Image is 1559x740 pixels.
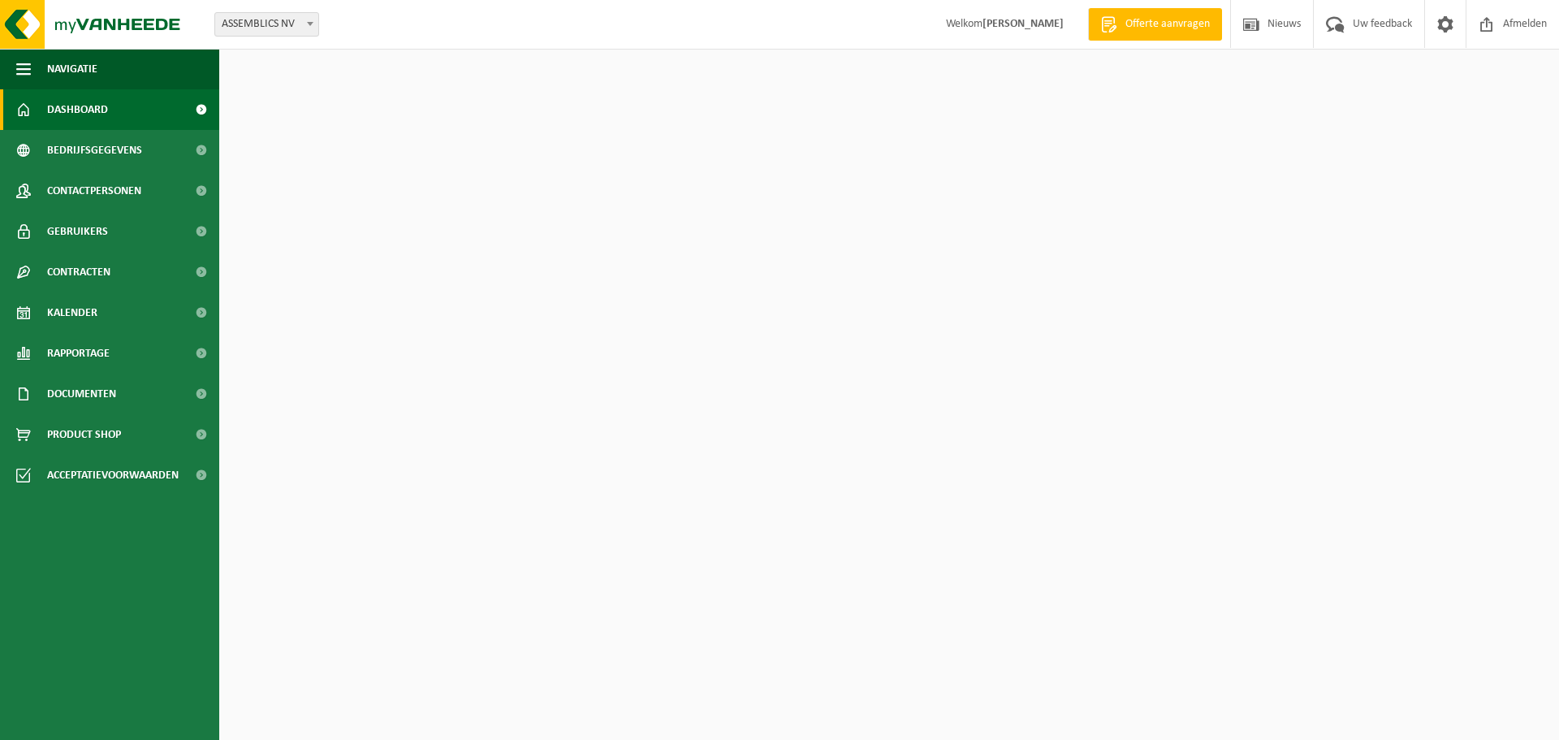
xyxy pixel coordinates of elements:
[47,130,142,171] span: Bedrijfsgegevens
[214,12,319,37] span: ASSEMBLICS NV
[47,374,116,414] span: Documenten
[1121,16,1214,32] span: Offerte aanvragen
[47,414,121,455] span: Product Shop
[47,292,97,333] span: Kalender
[1088,8,1222,41] a: Offerte aanvragen
[47,252,110,292] span: Contracten
[47,89,108,130] span: Dashboard
[982,18,1064,30] strong: [PERSON_NAME]
[47,455,179,495] span: Acceptatievoorwaarden
[215,13,318,36] span: ASSEMBLICS NV
[47,171,141,211] span: Contactpersonen
[47,49,97,89] span: Navigatie
[47,211,108,252] span: Gebruikers
[47,333,110,374] span: Rapportage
